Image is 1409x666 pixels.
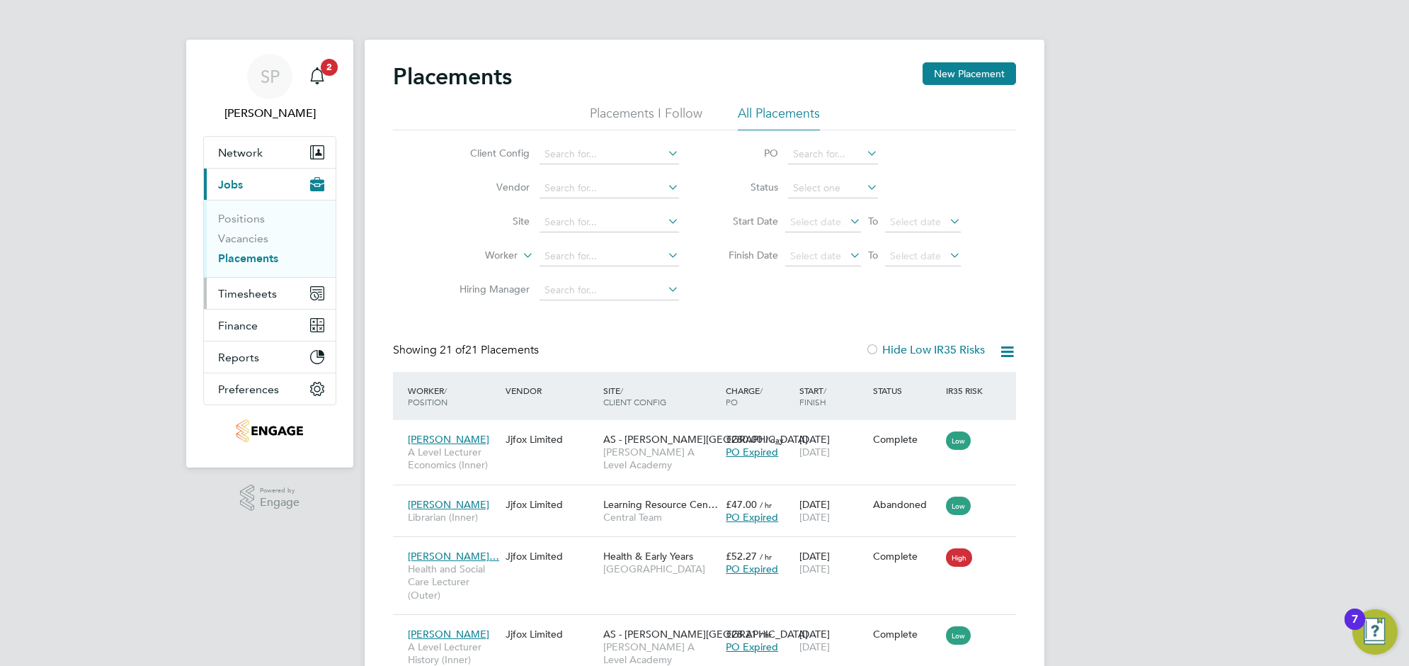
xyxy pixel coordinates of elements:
[404,378,502,414] div: Worker
[204,137,336,168] button: Network
[240,485,300,512] a: Powered byEngage
[873,498,940,511] div: Abandoned
[404,490,1016,502] a: [PERSON_NAME]Librarian (Inner)Jjfox LimitedLearning Resource Cen…Central Team£47.00 / hrPO Expire...
[540,145,679,164] input: Search for...
[865,343,985,357] label: Hide Low IR35 Risks
[218,287,277,300] span: Timesheets
[799,446,830,458] span: [DATE]
[218,383,279,396] span: Preferences
[726,550,757,563] span: £52.27
[408,433,489,446] span: [PERSON_NAME]
[603,446,719,471] span: [PERSON_NAME] A Level Academy
[760,629,772,640] span: / hr
[946,431,971,450] span: Low
[203,54,336,122] a: SP[PERSON_NAME]
[204,310,336,341] button: Finance
[218,212,265,225] a: Positions
[603,550,693,563] span: Health & Early Years
[603,498,718,511] span: Learning Resource Cen…
[218,178,243,191] span: Jobs
[218,252,278,265] a: Placements
[788,145,878,164] input: Search for...
[204,373,336,405] button: Preferences
[448,147,530,159] label: Client Config
[788,179,878,198] input: Select one
[303,54,331,99] a: 2
[603,640,719,666] span: [PERSON_NAME] A Level Academy
[873,550,940,563] div: Complete
[408,640,498,666] span: A Level Lecturer History (Inner)
[203,419,336,442] a: Go to home page
[448,283,530,295] label: Hiring Manager
[448,215,530,227] label: Site
[799,563,830,575] span: [DATE]
[203,105,336,122] span: Sophie Perry
[796,378,869,414] div: Start
[600,378,722,414] div: Site
[923,62,1016,85] button: New Placement
[796,621,869,660] div: [DATE]
[790,249,841,262] span: Select date
[603,628,808,640] span: AS - [PERSON_NAME][GEOGRAPHIC_DATA]
[321,59,338,76] span: 2
[218,319,258,332] span: Finance
[796,543,869,582] div: [DATE]
[448,181,530,193] label: Vendor
[408,563,498,602] span: Health and Social Care Lecturer (Outer)
[408,446,498,471] span: A Level Lecturer Economics (Inner)
[502,491,600,518] div: Jjfox Limited
[540,247,679,266] input: Search for...
[714,215,778,227] label: Start Date
[726,385,763,407] span: / PO
[502,378,600,403] div: Vendor
[408,385,447,407] span: / Position
[502,621,600,648] div: Jjfox Limited
[218,232,268,245] a: Vacancies
[1352,609,1398,655] button: Open Resource Center, 7 new notifications
[404,620,1016,632] a: [PERSON_NAME]A Level Lecturer History (Inner)Jjfox LimitedAS - [PERSON_NAME][GEOGRAPHIC_DATA][PER...
[714,147,778,159] label: PO
[436,249,518,263] label: Worker
[726,628,757,640] span: £28.21
[502,543,600,570] div: Jjfox Limited
[799,511,830,524] span: [DATE]
[726,498,757,511] span: £47.00
[408,498,489,511] span: [PERSON_NAME]
[873,628,940,640] div: Complete
[603,385,666,407] span: / Client Config
[204,200,336,277] div: Jobs
[540,281,679,300] input: Search for...
[760,499,772,510] span: / hr
[726,563,778,575] span: PO Expired
[603,563,719,575] span: [GEOGRAPHIC_DATA]
[1352,619,1358,638] div: 7
[440,343,465,357] span: 21 of
[260,497,300,509] span: Engage
[726,446,778,458] span: PO Expired
[799,640,830,653] span: [DATE]
[502,426,600,453] div: Jjfox Limited
[440,343,539,357] span: 21 Placements
[796,491,869,531] div: [DATE]
[393,343,542,358] div: Showing
[890,249,941,262] span: Select date
[590,105,702,130] li: Placements I Follow
[261,67,280,86] span: SP
[726,640,778,653] span: PO Expired
[790,215,841,228] span: Select date
[408,511,498,524] span: Librarian (Inner)
[738,105,820,130] li: All Placements
[714,249,778,261] label: Finish Date
[186,40,353,468] nav: Main navigation
[204,169,336,200] button: Jobs
[890,215,941,228] span: Select date
[393,62,512,91] h2: Placements
[408,628,489,640] span: [PERSON_NAME]
[260,485,300,497] span: Powered by
[714,181,778,193] label: Status
[726,433,763,446] span: £280.00
[218,146,263,159] span: Network
[540,179,679,198] input: Search for...
[946,497,971,515] span: Low
[218,351,259,364] span: Reports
